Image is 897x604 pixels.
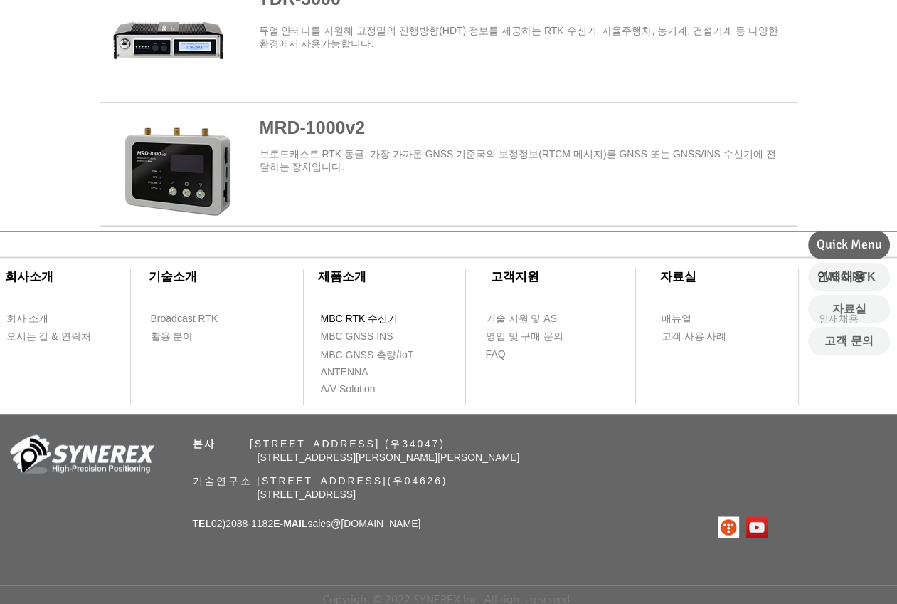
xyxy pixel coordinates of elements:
span: E-MAIL [273,517,307,528]
a: Broadcast RTK [150,310,232,328]
span: ​자료실 [660,270,696,283]
span: 고객 사용 사례 [662,330,727,344]
span: Quick Menu [817,236,882,254]
span: MBC GNSS 측량/IoT [321,348,414,363]
div: Quick Menu [808,231,890,259]
span: 오시는 길 & 연락처 [6,330,91,344]
a: 매뉴얼 [661,310,743,328]
span: [STREET_ADDRESS][PERSON_NAME][PERSON_NAME] [258,451,520,462]
span: 기술연구소 [STREET_ADDRESS](우04626) [193,474,448,486]
span: 회사 소개 [6,312,49,326]
a: MBC GNSS INS [320,328,409,345]
span: A/V Solution [321,382,376,397]
span: 02)2088-1182 sales [193,517,421,528]
a: 고객 문의 [808,327,890,355]
span: [STREET_ADDRESS] [258,488,356,499]
span: 활용 분야 [151,330,193,344]
img: 유튜브 사회 아이콘 [746,516,768,538]
span: ​회사소개 [5,270,53,283]
span: Copyright © 2022 SYNEREX Inc. All rights reserved [322,592,570,604]
span: MBC RTK [823,269,876,285]
a: ANTENNA [320,363,402,381]
span: FAQ [486,348,506,362]
a: 고객 사용 사례 [661,328,743,345]
ul: SNS 모음 [718,516,768,538]
span: 고객 문의 [824,333,873,349]
span: ANTENNA [321,365,368,380]
span: 기술 지원 및 AS [486,312,557,326]
img: 티스토리로고 [718,516,739,538]
span: 자료실 [832,301,866,317]
iframe: Wix Chat [733,543,897,604]
a: 기술 지원 및 AS [485,310,592,328]
a: FAQ [485,345,567,363]
a: 자료실 [808,295,890,323]
a: @[DOMAIN_NAME] [331,517,420,528]
span: MBC RTK 수신기 [321,312,398,326]
a: MBC RTK [808,263,890,291]
span: MBC GNSS INS [321,330,393,344]
span: 매뉴얼 [662,312,691,326]
a: 영업 및 구매 문의 [485,328,567,345]
a: 오시는 길 & 연락처 [6,328,102,345]
span: ​고객지원 [491,270,539,283]
a: MBC GNSS 측량/IoT [320,346,445,364]
a: 활용 분야 [150,328,232,345]
a: A/V Solution [320,380,402,398]
a: MBC RTK 수신기 [320,310,427,328]
span: 영업 및 구매 문의 [486,330,564,344]
span: ​ [STREET_ADDRESS] (우34047) [193,437,445,449]
span: TEL [193,517,211,528]
img: 회사_로고-removebg-preview.png [2,433,159,479]
span: Broadcast RTK [151,312,218,326]
a: 회사 소개 [6,310,87,328]
span: ​기술소개 [149,270,197,283]
span: 본사 [193,437,217,449]
span: ​제품소개 [318,270,366,283]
